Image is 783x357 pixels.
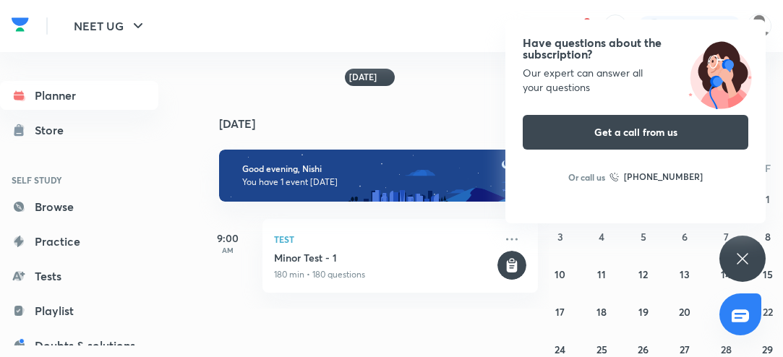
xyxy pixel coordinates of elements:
[596,343,607,356] abbr: August 25, 2025
[568,171,605,184] p: Or call us
[724,230,729,244] abbr: August 7, 2025
[274,268,495,281] p: 180 min • 180 questions
[714,225,737,248] button: August 7, 2025
[549,262,572,285] button: August 10, 2025
[673,262,696,285] button: August 13, 2025
[12,14,29,35] img: Company Logo
[641,230,646,244] abbr: August 5, 2025
[597,267,606,281] abbr: August 11, 2025
[604,14,627,38] button: avatar
[349,72,377,83] h6: [DATE]
[242,176,515,188] p: You have 1 event [DATE]
[549,225,572,248] button: August 3, 2025
[696,19,711,33] img: streak
[714,262,737,285] button: August 14, 2025
[673,225,696,248] button: August 6, 2025
[756,262,779,285] button: August 15, 2025
[609,170,703,184] a: [PHONE_NUMBER]
[555,305,565,319] abbr: August 17, 2025
[632,225,655,248] button: August 5, 2025
[35,121,72,139] div: Store
[12,14,29,39] a: Company Logo
[714,300,737,323] button: August 21, 2025
[219,118,552,129] h4: [DATE]
[682,230,688,244] abbr: August 6, 2025
[274,251,495,265] h5: Minor Test - 1
[555,343,565,356] abbr: August 24, 2025
[721,343,732,356] abbr: August 28, 2025
[763,267,773,281] abbr: August 15, 2025
[766,192,770,206] abbr: August 1, 2025
[680,267,690,281] abbr: August 13, 2025
[756,187,779,210] button: August 1, 2025
[638,305,649,319] abbr: August 19, 2025
[199,246,257,254] p: AM
[599,230,604,244] abbr: August 4, 2025
[721,267,731,281] abbr: August 14, 2025
[756,300,779,323] button: August 22, 2025
[219,150,534,202] img: evening
[680,343,690,356] abbr: August 27, 2025
[632,262,655,285] button: August 12, 2025
[765,161,771,175] abbr: Friday
[242,163,515,174] h6: Good evening, Nishi
[747,14,771,38] img: Nishi raghuwanshi
[590,300,613,323] button: August 18, 2025
[638,267,648,281] abbr: August 12, 2025
[673,300,696,323] button: August 20, 2025
[765,230,771,244] abbr: August 8, 2025
[523,37,748,60] h4: Have questions about the subscription?
[675,37,766,109] img: ttu_illustration_new.svg
[763,305,773,319] abbr: August 22, 2025
[624,170,703,184] h6: [PHONE_NUMBER]
[523,66,748,95] div: Our expert can answer all your questions
[65,12,155,40] button: NEET UG
[756,225,779,248] button: August 8, 2025
[590,262,613,285] button: August 11, 2025
[549,300,572,323] button: August 17, 2025
[632,300,655,323] button: August 19, 2025
[199,231,257,246] h5: 9:00
[557,230,563,244] abbr: August 3, 2025
[679,305,690,319] abbr: August 20, 2025
[590,225,613,248] button: August 4, 2025
[274,231,495,248] p: Test
[523,115,748,150] button: Get a call from us
[638,343,649,356] abbr: August 26, 2025
[762,343,773,356] abbr: August 29, 2025
[555,267,565,281] abbr: August 10, 2025
[596,305,607,319] abbr: August 18, 2025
